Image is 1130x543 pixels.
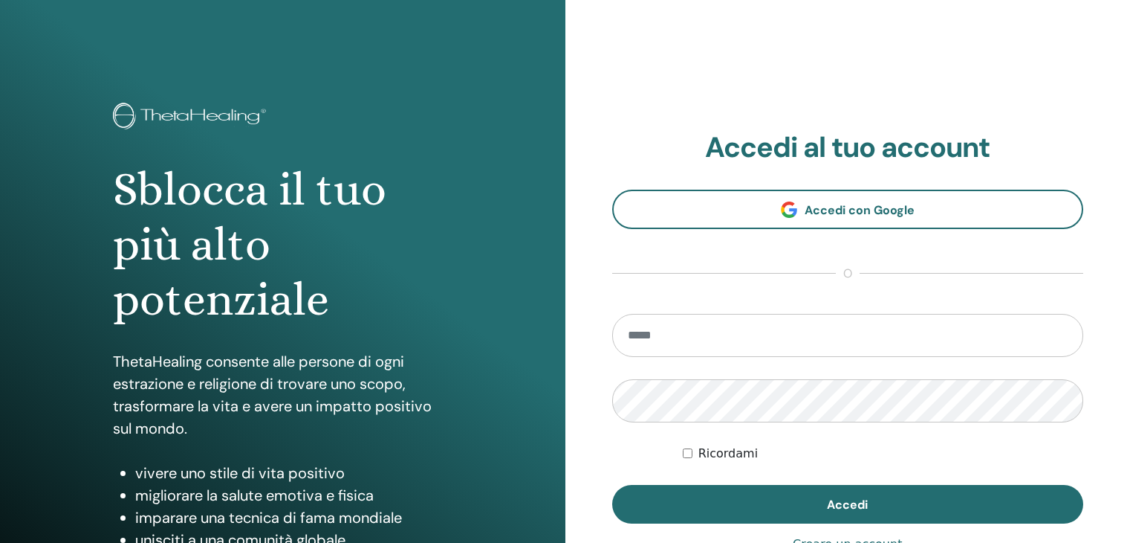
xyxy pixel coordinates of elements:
[836,265,860,283] span: o
[827,497,868,513] span: Accedi
[113,162,452,328] h1: Sblocca il tuo più alto potenziale
[612,131,1084,165] h2: Accedi al tuo account
[805,202,915,218] span: Accedi con Google
[612,190,1084,229] a: Accedi con Google
[135,507,452,529] li: imparare una tecnica di fama mondiale
[135,462,452,484] li: vivere uno stile di vita positivo
[612,485,1084,524] button: Accedi
[135,484,452,507] li: migliorare la salute emotiva e fisica
[113,350,452,440] p: ThetaHealing consente alle persone di ogni estrazione e religione di trovare uno scopo, trasforma...
[698,445,758,463] label: Ricordami
[683,445,1083,463] div: Keep me authenticated indefinitely or until I manually logout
